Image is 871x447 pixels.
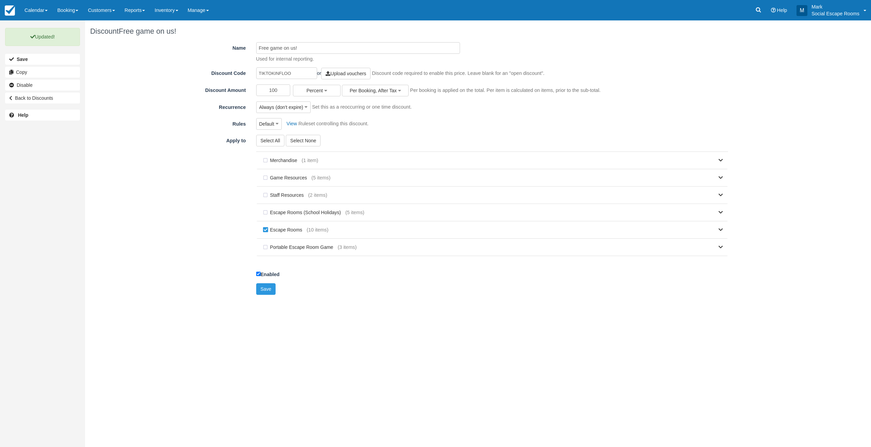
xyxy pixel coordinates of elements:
[256,135,285,146] button: Select All
[5,5,15,16] img: checkfront-main-nav-mini-logo.png
[261,207,345,218] label: Escape Rooms (School Holidays)
[90,135,251,144] label: Apply to
[90,67,251,77] label: Discount Code
[811,10,859,17] p: Social Escape Rooms
[311,174,330,181] span: (5 items)
[338,244,357,251] span: (3 items)
[372,70,544,77] p: Discount code required to enable this price. Leave blank for an "open discount".
[350,88,397,93] span: Per Booking, After Tax
[307,88,323,93] span: Percent
[261,225,307,235] label: Escape Rooms
[18,112,28,118] b: Help
[345,209,364,216] span: (5 items)
[5,110,80,121] a: Help
[5,80,80,91] a: Disable
[256,118,282,130] button: Default
[256,283,276,295] button: Save
[308,192,327,199] span: (2 items)
[302,157,318,164] span: (1 item)
[796,5,807,16] div: M
[90,42,251,52] label: Name
[259,121,274,127] span: Default
[90,84,251,94] label: Discount Amount
[811,3,859,10] p: Mark
[261,155,302,165] label: Merchandise
[5,93,80,103] a: Back to Discounts
[777,7,787,13] span: Help
[771,8,776,13] i: Help
[307,226,328,234] span: (10 items)
[256,55,314,63] p: Used for internal reporting.
[256,101,311,113] button: Always (don't expire)
[5,54,80,65] button: Save
[256,272,261,276] input: Enabled
[5,28,80,46] p: Updated!
[293,85,341,96] button: Percent
[17,57,28,62] b: Save
[286,135,321,146] button: Select None
[90,101,251,111] label: Recurrence
[283,121,297,126] a: View
[321,68,371,79] a: Upload vouchers
[312,103,412,111] p: Set this as a reoccurring or one time discount.
[256,67,317,79] input: Letters and numbers only (no spaces)
[90,27,733,35] h1: Discount
[342,85,409,96] button: Per Booking, After Tax
[5,67,80,78] a: Copy
[261,190,308,200] label: Staff Resources
[261,173,312,183] label: Game Resources
[259,104,303,111] span: Always (don't expire)
[410,87,601,94] p: Per booking is applied on the total. Per item is calculated on items, prior to the sub-total.
[119,27,176,35] span: Free game on us!
[298,120,368,127] p: Ruleset controlling this discount.
[90,118,251,128] label: Rules
[251,67,734,79] div: or
[256,268,280,278] label: Enabled
[261,242,338,252] label: Portable Escape Room Game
